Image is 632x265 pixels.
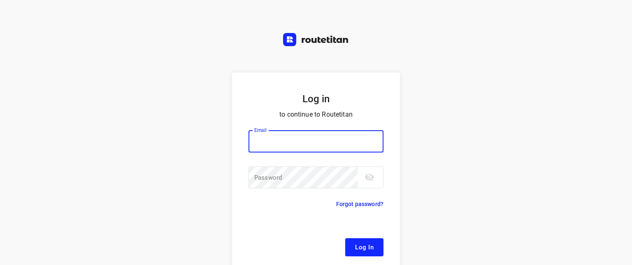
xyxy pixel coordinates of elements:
h5: Log in [249,92,383,106]
span: Log In [355,242,374,253]
button: Log In [345,238,383,256]
p: Forgot password? [336,199,383,209]
p: to continue to Routetitan [249,109,383,120]
img: Routetitan [283,33,349,46]
button: toggle password visibility [361,169,378,185]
